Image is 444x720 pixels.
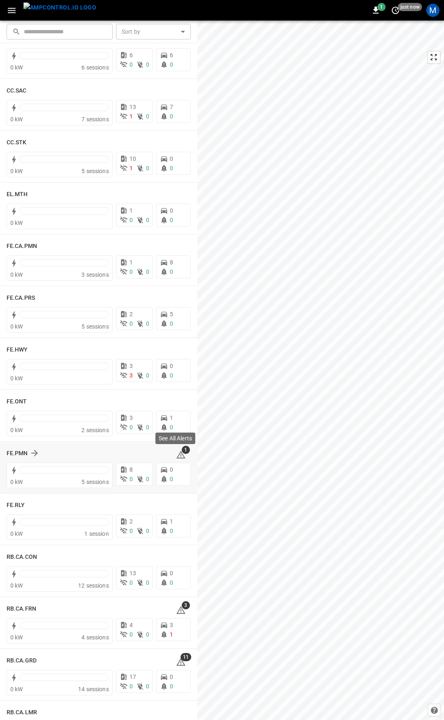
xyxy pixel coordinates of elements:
[170,363,173,369] span: 0
[129,424,133,431] span: 0
[389,4,402,17] button: set refresh interval
[146,476,149,482] span: 0
[81,168,109,174] span: 5 sessions
[81,479,109,485] span: 5 sessions
[10,686,23,692] span: 0 kW
[129,311,133,317] span: 2
[10,220,23,226] span: 0 kW
[129,518,133,525] span: 2
[129,61,133,68] span: 0
[129,259,133,266] span: 1
[10,479,23,485] span: 0 kW
[7,604,36,614] h6: RB.CA.FRN
[170,155,173,162] span: 0
[170,528,173,534] span: 0
[129,217,133,223] span: 0
[146,372,149,379] span: 0
[170,311,173,317] span: 5
[10,64,23,71] span: 0 kW
[146,631,149,638] span: 0
[170,320,173,327] span: 0
[7,501,25,510] h6: FE.RLY
[10,427,23,433] span: 0 kW
[129,320,133,327] span: 0
[170,217,173,223] span: 0
[129,207,133,214] span: 1
[129,414,133,421] span: 3
[170,372,173,379] span: 0
[129,363,133,369] span: 3
[10,375,23,382] span: 0 kW
[146,683,149,690] span: 0
[182,601,190,609] span: 3
[81,116,109,123] span: 7 sessions
[129,579,133,586] span: 0
[81,271,109,278] span: 3 sessions
[129,104,136,110] span: 13
[7,449,28,458] h6: FE.PMN
[170,104,173,110] span: 7
[129,466,133,473] span: 8
[146,217,149,223] span: 0
[23,2,96,13] img: ampcontrol.io logo
[129,52,133,58] span: 6
[10,271,23,278] span: 0 kW
[146,528,149,534] span: 0
[170,259,173,266] span: 8
[10,582,23,589] span: 0 kW
[170,269,173,275] span: 0
[10,168,23,174] span: 0 kW
[129,269,133,275] span: 0
[170,61,173,68] span: 0
[170,466,173,473] span: 0
[129,155,136,162] span: 10
[10,323,23,330] span: 0 kW
[170,414,173,421] span: 1
[7,190,28,199] h6: EL.MTH
[146,424,149,431] span: 0
[180,653,191,661] span: 11
[81,64,109,71] span: 6 sessions
[129,476,133,482] span: 0
[146,579,149,586] span: 0
[81,427,109,433] span: 2 sessions
[129,631,133,638] span: 0
[129,570,136,576] span: 13
[146,165,149,171] span: 0
[129,165,133,171] span: 1
[170,165,173,171] span: 0
[7,397,27,406] h6: FE.ONT
[170,579,173,586] span: 0
[78,686,109,692] span: 14 sessions
[129,528,133,534] span: 0
[7,86,27,95] h6: CC.SAC
[129,622,133,628] span: 4
[170,207,173,214] span: 0
[426,4,439,17] div: profile-icon
[10,634,23,641] span: 0 kW
[398,3,422,11] span: just now
[146,269,149,275] span: 0
[7,138,27,147] h6: CC.STK
[81,323,109,330] span: 5 sessions
[84,530,109,537] span: 1 session
[170,683,173,690] span: 0
[146,320,149,327] span: 0
[170,518,173,525] span: 1
[170,631,173,638] span: 1
[377,3,386,11] span: 1
[146,113,149,120] span: 0
[78,582,109,589] span: 12 sessions
[170,622,173,628] span: 3
[170,476,173,482] span: 0
[81,634,109,641] span: 4 sessions
[129,113,133,120] span: 1
[7,656,37,665] h6: RB.CA.GRD
[197,21,444,720] canvas: Map
[10,116,23,123] span: 0 kW
[170,674,173,680] span: 0
[170,113,173,120] span: 0
[182,446,190,454] span: 1
[7,708,37,717] h6: RB.CA.LMR
[129,372,133,379] span: 3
